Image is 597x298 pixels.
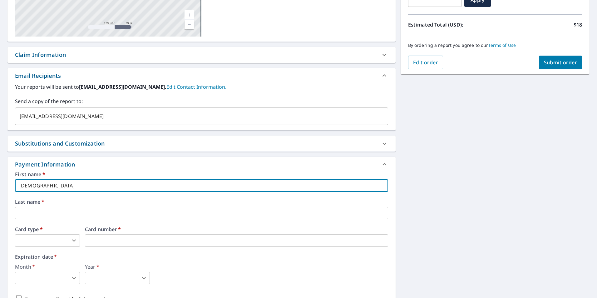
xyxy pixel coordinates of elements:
[15,227,80,232] label: Card type
[488,42,516,48] a: Terms of Use
[85,272,150,284] div: ​
[15,272,80,284] div: ​
[85,264,150,269] label: Year
[7,68,396,83] div: Email Recipients
[15,172,388,177] label: First name
[7,47,396,63] div: Claim Information
[15,97,388,105] label: Send a copy of the report to:
[408,21,495,28] p: Estimated Total (USD):
[15,72,61,80] div: Email Recipients
[79,83,166,90] b: [EMAIL_ADDRESS][DOMAIN_NAME].
[185,10,194,20] a: Current Level 17, Zoom In
[15,160,77,169] div: Payment Information
[185,20,194,29] a: Current Level 17, Zoom Out
[408,56,443,69] button: Edit order
[544,59,577,66] span: Submit order
[166,83,226,90] a: EditContactInfo
[408,42,582,48] p: By ordering a report you agree to our
[15,139,105,148] div: Substitutions and Customization
[413,59,438,66] span: Edit order
[15,264,80,269] label: Month
[539,56,582,69] button: Submit order
[7,157,396,172] div: Payment Information
[15,199,388,204] label: Last name
[7,136,396,151] div: Substitutions and Customization
[15,51,66,59] div: Claim Information
[15,254,388,259] label: Expiration date
[85,227,388,232] label: Card number
[15,234,80,247] div: ​
[574,21,582,28] p: $18
[15,83,388,91] label: Your reports will be sent to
